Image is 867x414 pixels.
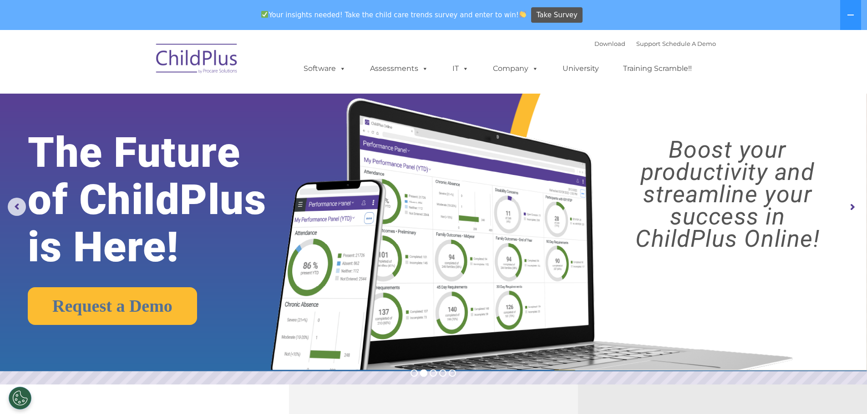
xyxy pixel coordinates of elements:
a: Assessments [361,60,437,78]
span: Your insights needed! Take the child care trends survey and enter to win! [258,6,530,24]
rs-layer: Boost your productivity and streamline your success in ChildPlus Online! [599,139,856,250]
span: Take Survey [537,7,578,23]
font: | [594,40,716,47]
img: ✅ [261,11,268,18]
a: Software [294,60,355,78]
img: ChildPlus by Procare Solutions [152,37,243,83]
span: Last name [127,60,154,67]
a: Schedule A Demo [662,40,716,47]
a: University [553,60,608,78]
img: 👏 [519,11,526,18]
a: Take Survey [531,7,583,23]
rs-layer: The Future of ChildPlus is Here! [28,129,304,271]
a: Request a Demo [28,287,197,325]
a: Download [594,40,625,47]
a: Training Scramble!! [614,60,701,78]
a: Support [636,40,660,47]
a: IT [443,60,478,78]
a: Company [484,60,548,78]
span: Phone number [127,97,165,104]
button: Cookies Settings [9,387,31,409]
